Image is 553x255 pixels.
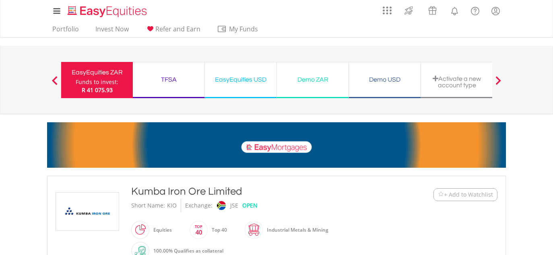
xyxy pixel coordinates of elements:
[438,191,444,197] img: Watchlist
[263,220,328,240] div: Industrial Metals & Mining
[217,24,270,34] span: My Funds
[217,201,226,210] img: jse.png
[66,5,150,18] img: EasyEquities_Logo.png
[230,199,238,212] div: JSE
[142,25,204,37] a: Refer and Earn
[378,2,397,15] a: AppsGrid
[82,86,113,94] span: R 41 075.93
[426,75,488,88] div: Activate a new account type
[433,188,497,201] button: Watchlist + Add to Watchlist
[185,199,213,212] div: Exchange:
[57,193,118,230] img: EQU.ZA.KIO.png
[149,220,172,240] div: Equities
[64,2,150,18] a: Home page
[131,199,165,212] div: Short Name:
[242,199,258,212] div: OPEN
[444,2,465,18] a: Notifications
[444,191,493,199] span: + Add to Watchlist
[426,4,439,17] img: vouchers-v2.svg
[131,184,384,199] div: Kumba Iron Ore Limited
[76,78,118,86] div: Funds to invest:
[485,2,506,20] a: My Profile
[282,74,344,85] div: Demo ZAR
[167,199,177,212] div: KIO
[153,247,223,254] span: 100.00% Qualifies as collateral
[66,67,128,78] div: EasyEquities ZAR
[383,6,392,15] img: grid-menu-icon.svg
[49,25,82,37] a: Portfolio
[138,74,200,85] div: TFSA
[421,2,444,17] a: Vouchers
[92,25,132,37] a: Invest Now
[47,122,506,168] img: EasyMortage Promotion Banner
[402,4,415,17] img: thrive-v2.svg
[210,74,272,85] div: EasyEquities USD
[465,2,485,18] a: FAQ's and Support
[208,220,227,240] div: Top 40
[155,25,200,33] span: Refer and Earn
[354,74,416,85] div: Demo USD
